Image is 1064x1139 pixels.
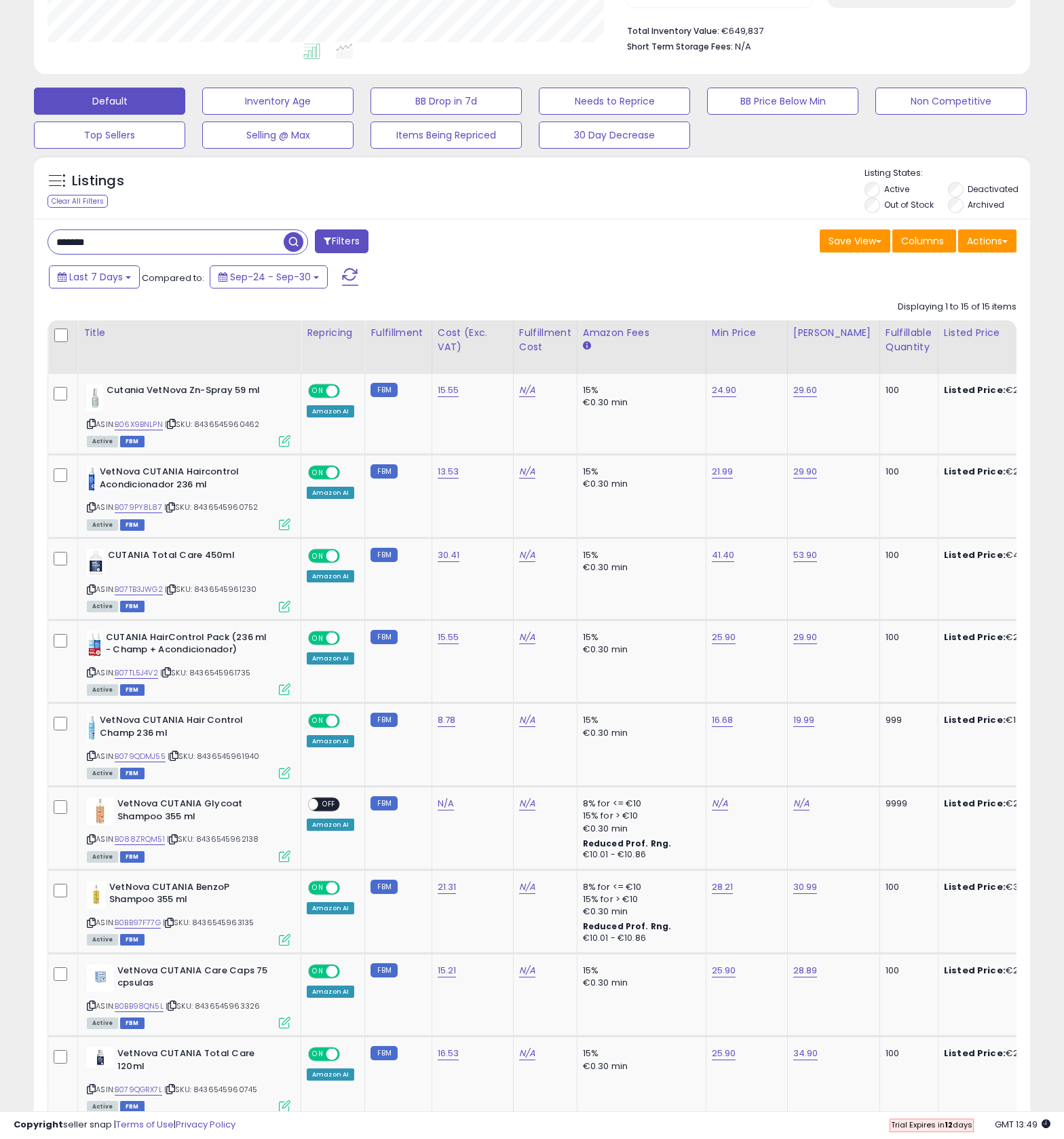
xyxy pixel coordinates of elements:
span: | SKU: 8436545963135 [163,917,254,928]
div: Amazon AI [307,405,354,417]
div: 15% for > €10 [583,810,696,822]
span: FBM [120,851,145,863]
img: 31imP3RPWOL._SL40_.jpg [87,1047,114,1068]
button: Actions [958,229,1016,253]
div: 8% for <= €10 [583,881,696,893]
span: OFF [318,799,340,810]
span: | SKU: 8436545962138 [167,834,259,844]
div: €0.30 min [583,1060,696,1072]
span: All listings currently available for purchase on Amazon [87,684,118,696]
span: OFF [338,882,360,893]
button: Columns [892,229,956,253]
a: N/A [519,1047,535,1060]
div: ASIN: [87,466,290,529]
div: seller snap | | [14,1119,235,1132]
b: Listed Price: [944,713,1006,726]
small: FBM [370,880,397,894]
div: Fulfillment Cost [519,326,571,354]
span: FBM [120,768,145,779]
strong: Copyright [14,1118,63,1131]
div: 15% for > €10 [583,893,696,905]
b: VetNova CUTANIA BenzoP Shampoo 355 ml [109,881,274,910]
div: ASIN: [87,549,290,611]
div: [PERSON_NAME] [793,326,874,340]
span: All listings currently available for purchase on Amazon [87,436,118,447]
b: VetNova CUTANIA Glycoat Shampoo 355 ml [117,798,282,826]
label: Active [884,183,909,195]
small: FBM [370,630,397,644]
a: B0BB97F77G [115,917,161,929]
a: N/A [519,465,535,479]
span: FBM [120,934,145,946]
span: FBM [120,1101,145,1113]
div: €0.30 min [583,643,696,656]
a: 28.89 [793,964,818,977]
span: All listings currently available for purchase on Amazon [87,851,118,863]
img: 31KIjBrDj4L._SL40_.jpg [87,798,114,825]
label: Archived [968,199,1004,210]
div: 15% [583,714,696,726]
a: B088ZRQM51 [115,834,165,845]
span: | SKU: 8436545960752 [164,502,258,512]
a: 19.99 [793,713,815,727]
b: Short Term Storage Fees: [627,41,733,52]
h5: Listings [72,172,124,191]
div: 15% [583,1047,696,1060]
a: 25.90 [712,964,736,977]
div: 100 [886,1047,928,1060]
a: N/A [519,631,535,644]
img: 41L4AQ0u6nL._SL40_.jpg [87,631,102,658]
span: Compared to: [142,272,204,284]
small: FBM [370,796,397,810]
a: 15.55 [438,384,459,397]
button: Last 7 Days [49,265,140,288]
div: Listed Price [944,326,1061,340]
span: | SKU: 8436545960745 [164,1084,257,1095]
div: ASIN: [87,881,290,944]
div: €42.78 [944,549,1057,561]
span: Trial Expires in days [891,1119,972,1130]
span: ON [309,882,326,893]
div: €16.68 [944,714,1057,726]
a: B07TB3JWG2 [115,584,163,595]
div: Amazon AI [307,652,354,665]
div: €0.30 min [583,396,696,409]
span: | SKU: 8436545963326 [166,1001,260,1011]
span: ON [309,1049,326,1060]
b: Cutania VetNova Zn-Spray 59 ml [107,384,271,400]
div: 15% [583,384,696,396]
button: Needs to Reprice [539,88,690,115]
div: Amazon AI [307,1068,354,1081]
span: ON [309,715,326,727]
div: ASIN: [87,1047,290,1110]
span: OFF [338,965,360,977]
span: FBM [120,436,145,447]
b: Listed Price: [944,384,1006,396]
span: | SKU: 8436545961940 [168,751,259,762]
b: VetNova CUTANIA Haircontrol Acondicionador 236 ml [100,466,265,494]
span: ON [309,467,326,479]
a: 8.78 [438,713,456,727]
div: 15% [583,549,696,561]
button: Filters [315,229,368,253]
div: €25.90 [944,631,1057,643]
div: Cost (Exc. VAT) [438,326,508,354]
div: 100 [886,965,928,977]
button: Items Being Repriced [370,122,522,149]
label: Out of Stock [884,199,934,210]
li: €649,837 [627,22,1007,38]
div: 9999 [886,798,928,810]
button: Inventory Age [202,88,354,115]
span: ON [309,632,326,643]
span: Last 7 Days [69,270,123,284]
b: VetNova CUTANIA Hair Control Champ 236 ml [100,714,265,743]
button: Default [34,88,185,115]
div: Amazon AI [307,902,354,914]
button: Selling @ Max [202,122,354,149]
small: Amazon Fees. [583,340,591,352]
span: All listings currently available for purchase on Amazon [87,601,118,612]
a: 24.90 [712,384,737,397]
div: Title [83,326,295,340]
div: Fulfillment [370,326,425,340]
span: OFF [338,1049,360,1060]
